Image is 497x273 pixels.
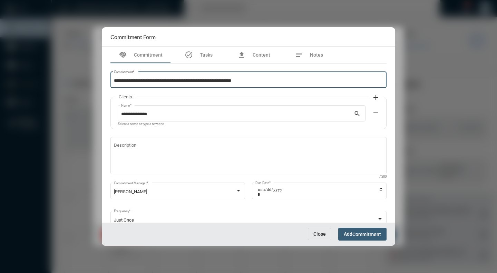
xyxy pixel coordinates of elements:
span: [PERSON_NAME] [114,189,147,194]
button: Close [308,228,331,240]
mat-icon: search [354,110,362,118]
mat-icon: task_alt [185,51,193,59]
mat-icon: add [372,93,380,101]
span: Content [253,52,270,58]
h2: Commitment Form [110,33,156,40]
mat-hint: / 200 [379,175,387,179]
label: Clients: [115,94,137,99]
span: Just Once [114,217,134,223]
mat-hint: Select a name or type a new one [118,122,164,126]
mat-icon: file_upload [237,51,246,59]
span: Commitment [134,52,163,58]
span: Commitment [352,232,381,237]
span: Close [313,231,326,237]
mat-icon: remove [372,109,380,117]
mat-icon: handshake [119,51,127,59]
button: AddCommitment [338,228,387,241]
span: Notes [310,52,323,58]
span: Add [344,231,381,237]
mat-icon: notes [295,51,303,59]
span: Tasks [200,52,213,58]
